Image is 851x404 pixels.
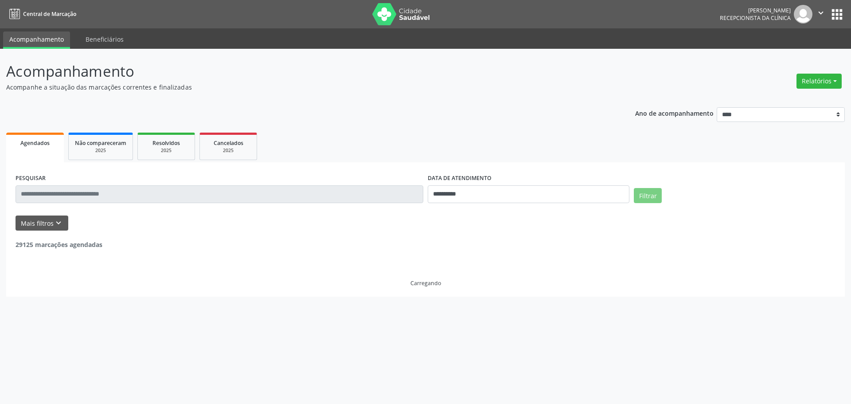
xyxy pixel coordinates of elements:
img: img [794,5,812,24]
p: Acompanhe a situação das marcações correntes e finalizadas [6,82,593,92]
button:  [812,5,829,24]
div: 2025 [144,147,188,154]
a: Acompanhamento [3,31,70,49]
span: Resolvidos [152,139,180,147]
button: Relatórios [796,74,842,89]
div: 2025 [75,147,126,154]
button: apps [829,7,845,22]
button: Filtrar [634,188,662,203]
div: [PERSON_NAME] [720,7,791,14]
p: Acompanhamento [6,60,593,82]
div: Carregando [410,279,441,287]
label: DATA DE ATENDIMENTO [428,172,492,185]
span: Não compareceram [75,139,126,147]
a: Central de Marcação [6,7,76,21]
i:  [816,8,826,18]
button: Mais filtroskeyboard_arrow_down [16,216,68,231]
strong: 29125 marcações agendadas [16,240,102,249]
i: keyboard_arrow_down [54,218,63,228]
div: 2025 [206,147,250,154]
label: PESQUISAR [16,172,46,185]
span: Central de Marcação [23,10,76,18]
p: Ano de acompanhamento [635,107,714,118]
span: Cancelados [214,139,243,147]
span: Recepcionista da clínica [720,14,791,22]
span: Agendados [20,139,50,147]
a: Beneficiários [79,31,130,47]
